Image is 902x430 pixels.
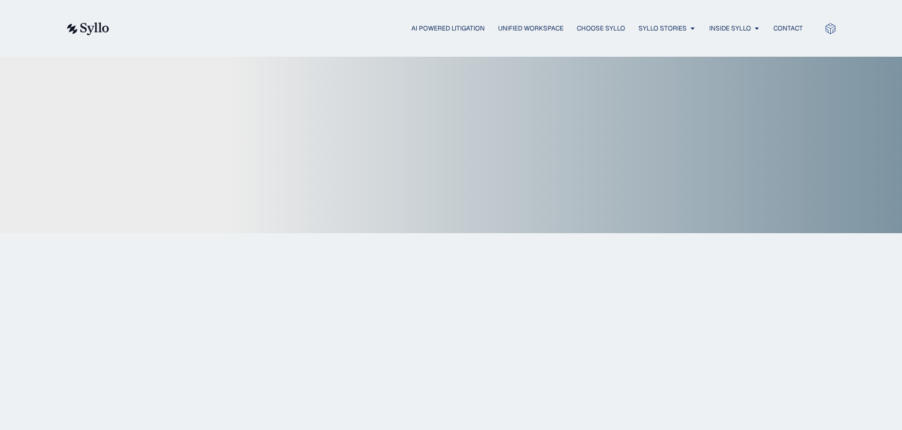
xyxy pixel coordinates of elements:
[773,24,803,33] a: Contact
[411,24,485,33] a: AI Powered Litigation
[65,22,109,35] img: syllo
[709,24,751,33] a: Inside Syllo
[638,24,687,33] a: Syllo Stories
[577,24,625,33] a: Choose Syllo
[131,24,803,34] div: Menu Toggle
[131,24,803,34] nav: Menu
[498,24,563,33] a: Unified Workspace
